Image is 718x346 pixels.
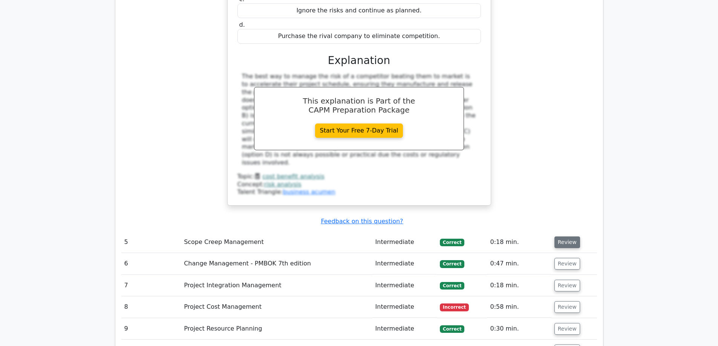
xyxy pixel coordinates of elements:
td: Change Management - PMBOK 7th edition [181,253,372,274]
td: 8 [121,296,181,318]
td: 6 [121,253,181,274]
button: Review [554,236,580,248]
td: Project Integration Management [181,275,372,296]
td: Intermediate [372,296,437,318]
div: Purchase the rival company to eliminate competition. [237,29,481,44]
td: Project Cost Management [181,296,372,318]
td: Scope Creep Management [181,232,372,253]
td: 9 [121,318,181,340]
button: Review [554,258,580,270]
td: Project Resource Planning [181,318,372,340]
span: d. [239,21,245,28]
span: Correct [440,282,464,290]
a: cost benefit analysis [262,173,324,180]
td: Intermediate [372,253,437,274]
td: 0:18 min. [487,232,551,253]
div: Topic: [237,173,481,181]
span: Correct [440,239,464,246]
td: 0:47 min. [487,253,551,274]
div: The best way to manage the risk of a competitor beating them to market is to accelerate their pro... [242,73,476,167]
span: Correct [440,325,464,333]
span: Incorrect [440,303,469,311]
button: Review [554,280,580,291]
td: 5 [121,232,181,253]
td: 7 [121,275,181,296]
button: Review [554,323,580,335]
td: Intermediate [372,232,437,253]
span: Correct [440,260,464,268]
td: 0:18 min. [487,275,551,296]
td: 0:30 min. [487,318,551,340]
a: risk analysis [264,181,302,188]
a: business acumen [283,188,335,195]
td: Intermediate [372,275,437,296]
button: Review [554,301,580,313]
h3: Explanation [242,54,476,67]
a: Start Your Free 7-Day Trial [315,123,403,138]
div: Concept: [237,181,481,189]
div: Ignore the risks and continue as planned. [237,3,481,18]
td: 0:58 min. [487,296,551,318]
div: Talent Triangle: [237,173,481,196]
a: Feedback on this question? [321,218,403,225]
td: Intermediate [372,318,437,340]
